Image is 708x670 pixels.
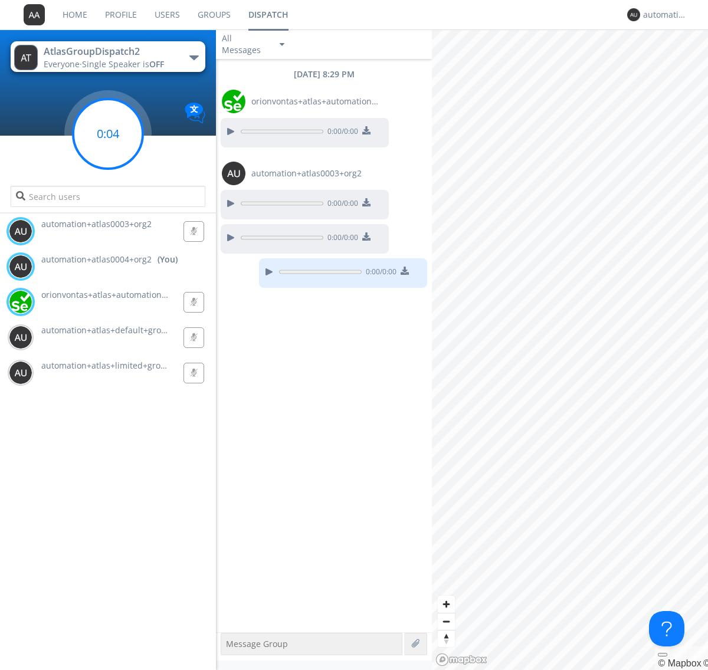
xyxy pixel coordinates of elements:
span: orionvontas+atlas+automation+org2 [41,289,184,300]
div: automation+atlas0004+org2 [643,9,687,21]
span: automation+atlas0004+org2 [41,254,152,265]
div: AtlasGroupDispatch2 [44,45,176,58]
span: 0:00 / 0:00 [323,198,358,211]
img: 373638.png [9,361,32,385]
a: Mapbox [658,658,701,668]
iframe: Toggle Customer Support [649,611,684,646]
div: [DATE] 8:29 PM [216,68,432,80]
span: 0:00 / 0:00 [362,267,396,280]
img: 373638.png [9,255,32,278]
img: 373638.png [9,326,32,349]
button: Reset bearing to north [438,630,455,647]
span: Single Speaker is [82,58,164,70]
img: download media button [401,267,409,275]
img: 373638.png [627,8,640,21]
span: 0:00 / 0:00 [323,126,358,139]
img: caret-down-sm.svg [280,43,284,46]
span: automation+atlas0003+org2 [41,218,152,229]
span: automation+atlas+default+group+org2 [41,324,194,336]
span: Reset bearing to north [438,630,455,647]
button: Zoom out [438,613,455,630]
img: 29d36aed6fa347d5a1537e7736e6aa13 [222,90,245,113]
img: download media button [362,198,371,206]
input: Search users [11,186,205,207]
img: Translation enabled [185,103,205,123]
div: (You) [158,254,178,265]
button: AtlasGroupDispatch2Everyone·Single Speaker isOFF [11,41,205,72]
span: OFF [149,58,164,70]
img: download media button [362,126,371,134]
img: 373638.png [14,45,38,70]
button: Zoom in [438,596,455,613]
img: 29d36aed6fa347d5a1537e7736e6aa13 [9,290,32,314]
img: 373638.png [24,4,45,25]
div: Everyone · [44,58,176,70]
span: automation+atlas0003+org2 [251,167,362,179]
img: 373638.png [9,219,32,243]
div: All Messages [222,32,269,56]
a: Mapbox logo [435,653,487,666]
span: 0:00 / 0:00 [323,232,358,245]
span: orionvontas+atlas+automation+org2 [251,96,381,107]
img: download media button [362,232,371,241]
button: Toggle attribution [658,653,667,656]
img: 373638.png [222,162,245,185]
span: automation+atlas+limited+groups+org2 [41,360,198,371]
